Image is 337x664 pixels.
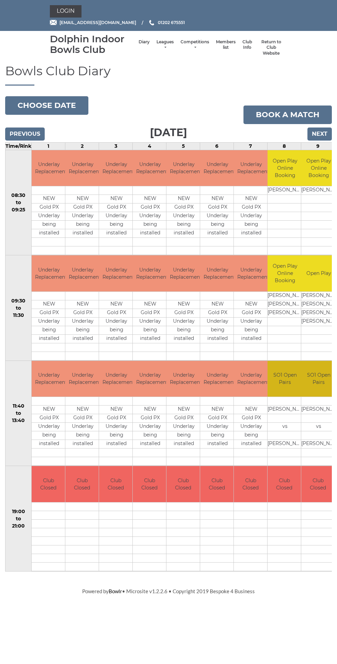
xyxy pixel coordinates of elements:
td: NEW [133,300,167,309]
td: NEW [200,195,235,203]
td: Gold PX [65,309,100,317]
td: Underlay [133,423,167,431]
td: Club Closed [200,466,233,502]
td: SO1 Open Pairs [268,361,302,397]
td: Underlay Replacement [200,150,235,186]
td: Gold PX [133,414,167,423]
td: [PERSON_NAME] [301,186,336,195]
td: NEW [234,195,269,203]
td: Underlay Replacement [99,361,134,397]
td: being [166,221,201,229]
td: being [200,221,235,229]
td: installed [166,440,201,449]
img: Phone us [149,20,154,25]
td: Club Closed [65,466,99,502]
td: installed [166,334,201,343]
td: being [65,221,100,229]
td: [PERSON_NAME] [301,440,336,449]
td: being [65,326,100,334]
td: Underlay Replacement [166,150,201,186]
td: installed [200,229,235,238]
td: installed [166,229,201,238]
td: installed [133,440,167,449]
td: vs [268,423,302,431]
td: Underlay [234,423,269,431]
td: Gold PX [99,309,134,317]
td: being [99,221,134,229]
td: Gold PX [32,414,66,423]
td: Open Play [301,255,336,291]
a: Diary [139,39,150,45]
td: installed [99,440,134,449]
td: NEW [65,406,100,414]
a: Login [50,5,81,18]
td: [PERSON_NAME] [268,291,302,300]
a: Return to Club Website [259,39,284,56]
td: Gold PX [99,414,134,423]
td: being [32,431,66,440]
td: Gold PX [234,203,269,212]
td: Gold PX [166,309,201,317]
td: 7 [234,142,268,150]
td: Underlay [65,423,100,431]
td: Underlay [234,212,269,221]
input: Next [307,128,332,141]
td: installed [234,229,269,238]
td: NEW [99,406,134,414]
td: NEW [32,300,66,309]
span: [EMAIL_ADDRESS][DOMAIN_NAME] [59,20,136,25]
td: installed [133,229,167,238]
td: 08:30 to 09:25 [6,150,32,255]
td: Underlay [166,212,201,221]
td: Underlay Replacement [234,150,269,186]
td: Club Closed [234,466,267,502]
td: 11:40 to 13:40 [6,361,32,466]
td: Underlay Replacement [32,150,66,186]
td: being [234,221,269,229]
td: Club Closed [301,466,335,502]
td: NEW [166,300,201,309]
td: NEW [133,195,167,203]
td: Gold PX [65,203,100,212]
td: installed [32,334,66,343]
td: vs [301,423,336,431]
td: 9 [301,142,335,150]
td: Underlay Replacement [32,255,66,291]
td: 1 [32,142,65,150]
td: being [133,221,167,229]
td: NEW [32,406,66,414]
td: being [166,326,201,334]
td: Underlay [133,317,167,326]
td: Underlay [32,317,66,326]
td: Underlay Replacement [65,361,100,397]
td: installed [65,334,100,343]
td: being [99,431,134,440]
td: installed [133,334,167,343]
td: NEW [99,195,134,203]
td: being [166,431,201,440]
td: installed [234,334,269,343]
td: NEW [99,300,134,309]
td: Gold PX [166,203,201,212]
td: being [32,326,66,334]
td: 2 [65,142,99,150]
td: NEW [32,195,66,203]
td: 6 [200,142,234,150]
td: 09:30 to 11:30 [6,255,32,361]
td: Underlay Replacement [133,150,167,186]
td: Underlay Replacement [32,361,66,397]
td: Gold PX [133,203,167,212]
a: Book a match [243,106,332,124]
td: [PERSON_NAME] [268,406,302,414]
td: [PERSON_NAME] [301,291,336,300]
td: being [200,326,235,334]
td: Underlay Replacement [99,150,134,186]
td: Underlay Replacement [166,255,201,291]
a: Members list [216,39,236,51]
td: [PERSON_NAME] [301,317,336,326]
td: installed [65,440,100,449]
td: Club Closed [268,466,301,502]
td: Open Play Online Booking [268,150,302,186]
td: installed [200,440,235,449]
td: being [99,326,134,334]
